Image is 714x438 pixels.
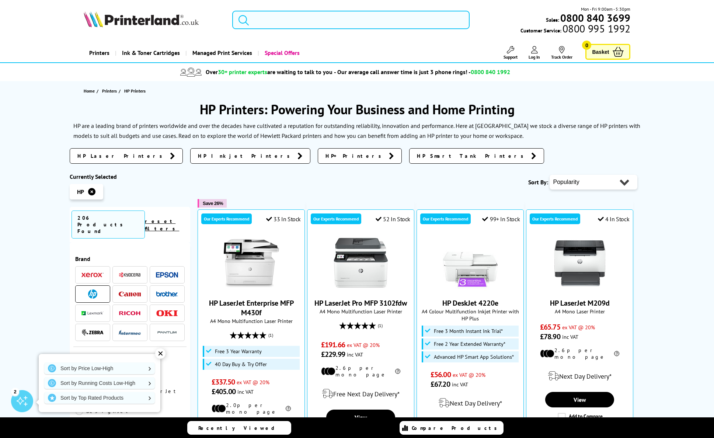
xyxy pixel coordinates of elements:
[198,199,227,208] button: Save 26%
[562,324,595,331] span: ex VAT @ 20%
[552,285,607,292] a: HP LaserJet M209d
[311,383,410,404] div: modal_delivery
[122,44,180,62] span: Ink & Toner Cartridges
[325,152,385,160] span: HP+ Printers
[84,44,115,62] a: Printers
[540,322,560,332] span: £65.75
[81,329,104,336] img: Zebra
[562,333,578,340] span: inc VAT
[119,270,141,279] a: Kyocera
[551,46,572,60] a: Track Order
[237,388,254,395] span: inc VAT
[215,361,267,367] span: 40 Day Buy & Try Offer
[347,351,363,358] span: inc VAT
[44,377,155,389] a: Sort by Running Costs Low-High
[400,421,504,435] a: Compare Products
[119,309,141,318] a: Ricoh
[156,328,178,337] img: Pantum
[155,348,166,359] div: ✕
[378,319,383,333] span: (1)
[592,47,609,57] span: Basket
[581,6,630,13] span: Mon - Fri 9:00am - 5:30pm
[545,392,614,407] a: View
[334,68,510,76] span: - Our average call answer time is just 3 phone rings! -
[321,365,400,378] li: 2.6p per mono page
[237,379,269,386] span: ex VAT @ 20%
[333,285,389,292] a: HP LaserJet Pro MFP 3102fdw
[434,328,503,334] span: Free 3 Month Instant Ink Trial*
[434,354,514,360] span: Advanced HP Smart App Solutions*
[529,46,540,60] a: Log In
[560,11,630,25] b: 0800 840 3699
[417,152,527,160] span: HP Smart Tank Printers
[124,88,146,94] span: HP Printers
[471,68,510,76] span: 0800 840 1992
[224,236,279,291] img: HP LaserJet Enterprise MFP M430f
[453,371,485,378] span: ex VAT @ 20%
[11,387,19,396] div: 2
[202,317,301,324] span: A4 Mono Multifunction Laser Printer
[156,272,178,278] img: Epson
[504,54,518,60] span: Support
[215,348,262,354] span: Free 3 Year Warranty
[77,188,84,195] span: HP
[81,289,104,299] a: HP
[84,11,199,27] img: Printerland Logo
[561,25,630,32] span: 0800 995 1992
[326,410,395,425] a: View
[558,413,603,421] label: Add to Compare
[209,298,294,317] a: HP LaserJet Enterprise MFP M430f
[321,340,345,350] span: £191.66
[198,152,294,160] span: HP Inkjet Printers
[119,272,141,278] img: Kyocera
[119,330,141,335] img: Intermec
[311,308,410,315] span: A4 Mono Multifunction Laser Printer
[81,270,104,279] a: Xerox
[115,44,185,62] a: Ink & Toner Cartridges
[156,309,178,318] a: OKI
[258,44,305,62] a: Special Offers
[81,272,104,278] img: Xerox
[70,101,645,118] h1: HP Printers: Powering Your Business and Home Printing
[212,377,235,387] span: £337.50
[84,87,97,95] a: Home
[376,215,410,223] div: 52 In Stock
[421,393,520,413] div: modal_delivery
[156,291,178,296] img: Brother
[185,44,258,62] a: Managed Print Services
[550,298,610,308] a: HP LaserJet M209d
[102,87,119,95] a: Printers
[520,25,630,34] span: Customer Service:
[119,292,141,296] img: Canon
[318,148,402,164] a: HP+ Printers
[190,148,310,164] a: HP Inkjet Printers
[203,201,223,206] span: Save 26%
[528,178,548,186] span: Sort By:
[102,87,117,95] span: Printers
[198,425,282,431] span: Recently Viewed
[84,11,223,29] a: Printerland Logo
[321,350,345,359] span: £229.99
[582,41,591,50] span: 0
[530,366,629,386] div: modal_delivery
[598,215,630,223] div: 4 In Stock
[119,328,141,337] a: Intermec
[409,148,544,164] a: HP Smart Tank Printers
[187,421,291,435] a: Recently Viewed
[201,213,252,224] div: Our Experts Recommend
[552,236,607,291] img: HP LaserJet M209d
[540,347,619,360] li: 2.6p per mono page
[420,213,471,224] div: Our Experts Recommend
[81,328,104,337] a: Zebra
[218,68,267,76] span: 30+ printer experts
[81,311,104,316] img: Lexmark
[77,152,166,160] span: HP Laser Printers
[314,298,407,308] a: HP LaserJet Pro MFP 3102fdw
[421,308,520,322] span: A4 Colour Multifunction Inkjet Printer with HP Plus
[529,54,540,60] span: Log In
[72,211,145,239] span: 206 Products Found
[585,44,630,60] a: Basket 0
[212,387,236,396] span: £405.00
[482,215,520,223] div: 99+ In Stock
[442,298,498,308] a: HP DeskJet 4220e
